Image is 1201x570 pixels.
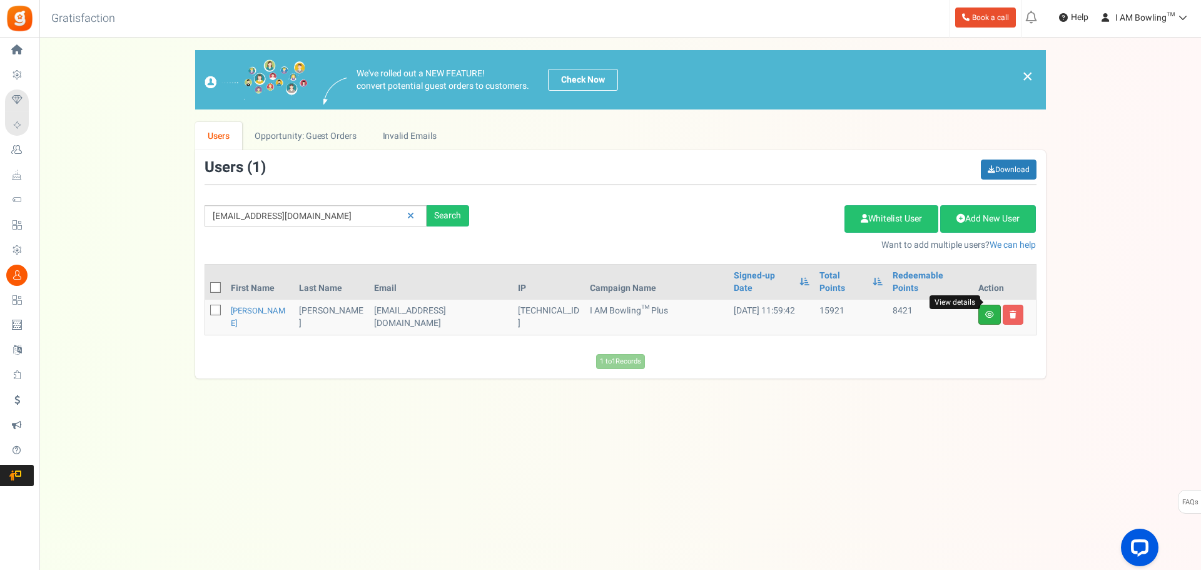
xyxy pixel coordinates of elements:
[252,156,261,178] span: 1
[1010,311,1016,318] i: Delete user
[1068,11,1088,24] span: Help
[1054,8,1093,28] a: Help
[226,265,295,300] th: First Name
[819,270,866,295] a: Total Points
[370,122,449,150] a: Invalid Emails
[205,160,266,176] h3: Users ( )
[888,300,973,335] td: 8421
[1182,491,1198,514] span: FAQs
[930,295,980,310] div: View details
[844,205,938,233] a: Whitelist User
[585,300,729,335] td: I AM Bowling™ Plus
[488,239,1036,252] p: Want to add multiple users?
[6,4,34,33] img: Gratisfaction
[585,265,729,300] th: Campaign Name
[195,122,243,150] a: Users
[427,205,469,226] div: Search
[294,265,368,300] th: Last Name
[990,238,1036,252] a: We can help
[814,300,887,335] td: 15921
[981,160,1036,180] a: Download
[205,59,308,100] img: images
[294,300,368,335] td: [PERSON_NAME]
[1022,69,1033,84] a: ×
[323,78,347,104] img: images
[231,305,285,329] a: [PERSON_NAME]
[973,265,1036,300] th: Action
[1115,11,1175,24] span: I AM Bowling™
[369,300,513,335] td: IAB Future Star
[893,270,968,295] a: Redeemable Points
[978,305,1001,325] a: View details
[401,205,420,227] a: Reset
[357,68,529,93] p: We've rolled out a NEW FEATURE! convert potential guest orders to customers.
[513,300,585,335] td: [TECHNICAL_ID]
[369,265,513,300] th: Email
[242,122,369,150] a: Opportunity: Guest Orders
[205,205,427,226] input: Search by email or name
[955,8,1016,28] a: Book a call
[734,270,794,295] a: Signed-up Date
[38,6,129,31] h3: Gratisfaction
[513,265,585,300] th: IP
[940,205,1036,233] a: Add New User
[548,69,618,91] a: Check Now
[729,300,815,335] td: [DATE] 11:59:42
